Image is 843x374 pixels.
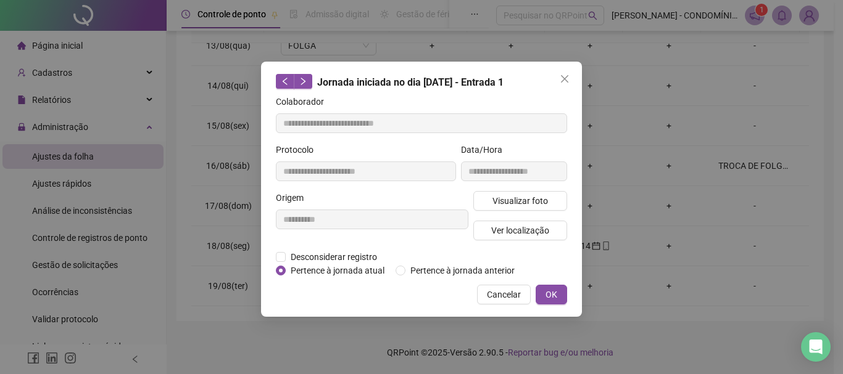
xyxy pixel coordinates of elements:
button: left [276,74,294,89]
span: Pertence à jornada anterior [405,264,520,277]
span: close [560,74,570,84]
label: Protocolo [276,143,322,157]
span: Ver localização [491,224,549,237]
button: OK [536,285,567,304]
button: Cancelar [477,285,531,304]
span: OK [546,288,557,301]
button: Close [555,69,575,89]
button: Visualizar foto [473,191,567,211]
span: Visualizar foto [492,194,548,208]
button: Ver localização [473,221,567,240]
div: Jornada iniciada no dia [DATE] - Entrada 1 [276,74,567,90]
span: Pertence à jornada atual [286,264,389,277]
span: right [299,77,307,86]
label: Data/Hora [461,143,510,157]
span: Desconsiderar registro [286,250,382,264]
span: left [281,77,289,86]
div: Open Intercom Messenger [801,332,831,362]
span: Cancelar [487,288,521,301]
button: right [294,74,312,89]
label: Colaborador [276,95,332,108]
label: Origem [276,191,312,205]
